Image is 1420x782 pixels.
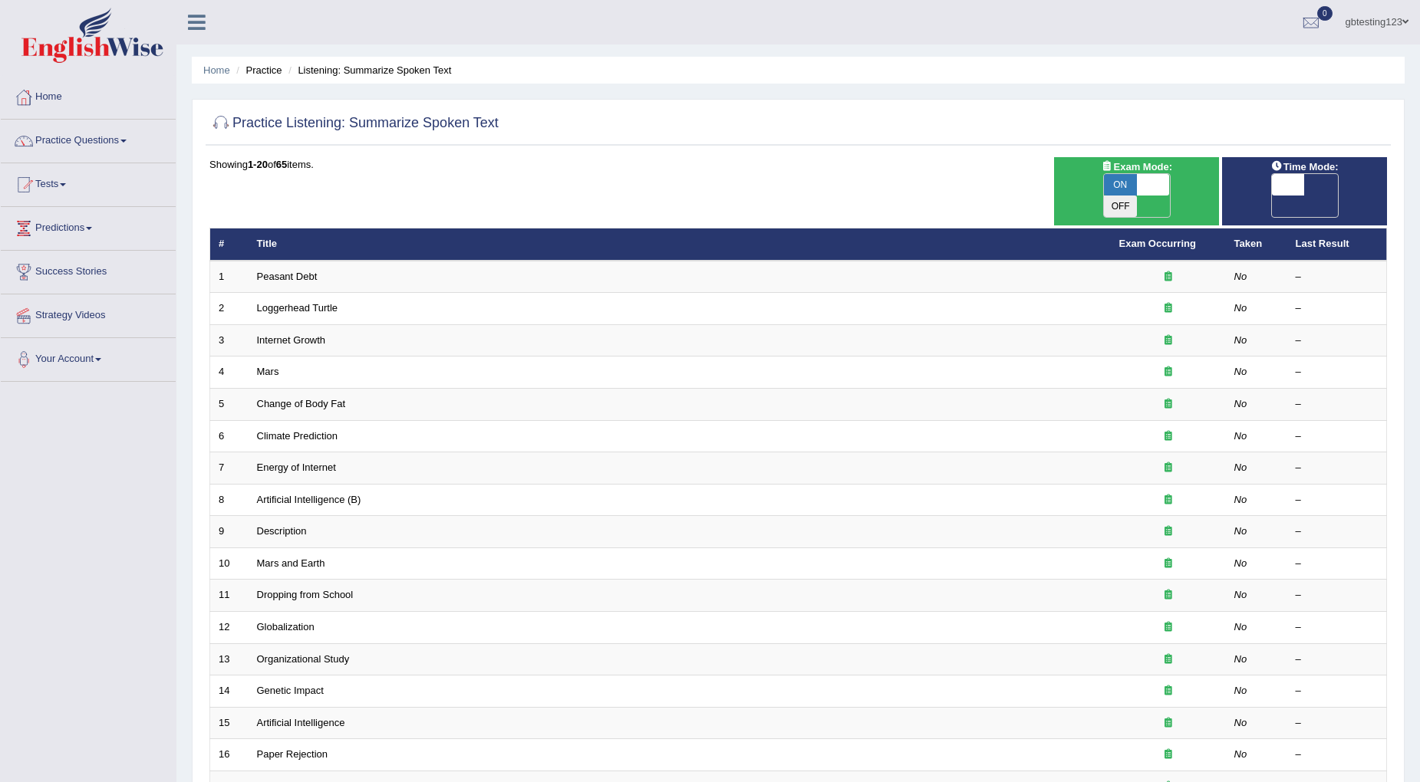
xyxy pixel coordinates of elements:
th: Title [249,228,1111,261]
div: – [1296,652,1379,667]
li: Practice [232,63,282,77]
a: Dropping from School [257,589,354,600]
div: – [1296,557,1379,571]
a: Loggerhead Turtle [257,302,338,314]
div: Exam occurring question [1119,588,1217,603]
div: Exam occurring question [1119,620,1217,635]
a: Your Account [1,338,176,376]
div: Exam occurring question [1119,747,1217,762]
em: No [1234,589,1247,600]
td: 14 [210,675,249,708]
em: No [1234,334,1247,346]
div: – [1296,716,1379,731]
div: – [1296,270,1379,284]
div: Exam occurring question [1119,461,1217,475]
a: Description [257,525,307,537]
td: 10 [210,547,249,580]
em: No [1234,557,1247,569]
em: No [1234,302,1247,314]
td: 12 [210,611,249,643]
h2: Practice Listening: Summarize Spoken Text [209,112,499,135]
span: Exam Mode: [1095,159,1178,175]
td: 13 [210,643,249,675]
a: Climate Prediction [257,430,338,442]
a: Home [1,76,176,114]
a: Exam Occurring [1119,238,1196,249]
div: Show exams occurring in exams [1054,157,1219,225]
a: Internet Growth [257,334,326,346]
td: 6 [210,420,249,452]
em: No [1234,366,1247,377]
em: No [1234,462,1247,473]
td: 8 [210,484,249,516]
td: 5 [210,389,249,421]
span: ON [1104,174,1137,195]
a: Practice Questions [1,120,176,158]
th: # [210,228,249,261]
a: Artificial Intelligence (B) [257,494,361,505]
a: Mars and Earth [257,557,325,569]
div: – [1296,747,1379,762]
div: Exam occurring question [1119,365,1217,379]
td: 16 [210,739,249,771]
div: Exam occurring question [1119,684,1217,698]
div: – [1296,524,1379,539]
div: Exam occurring question [1119,524,1217,539]
th: Last Result [1287,228,1387,261]
a: Tests [1,163,176,202]
td: 9 [210,516,249,548]
a: Organizational Study [257,653,350,665]
div: Exam occurring question [1119,493,1217,508]
span: 0 [1317,6,1333,21]
em: No [1234,271,1247,282]
em: No [1234,430,1247,442]
a: Change of Body Fat [257,398,346,409]
b: 65 [276,159,287,170]
div: Exam occurring question [1119,301,1217,316]
a: Predictions [1,207,176,245]
div: Exam occurring question [1119,652,1217,667]
div: – [1296,684,1379,698]
a: Globalization [257,621,315,632]
div: – [1296,365,1379,379]
em: No [1234,685,1247,696]
span: Time Mode: [1265,159,1345,175]
th: Taken [1226,228,1287,261]
td: 2 [210,293,249,325]
span: OFF [1104,195,1137,217]
div: – [1296,301,1379,316]
td: 15 [210,707,249,739]
td: 7 [210,452,249,485]
div: – [1296,333,1379,348]
div: Showing of items. [209,157,1387,172]
div: – [1296,429,1379,444]
a: Mars [257,366,279,377]
a: Artificial Intelligence [257,717,345,728]
a: Peasant Debt [257,271,318,282]
a: Paper Rejection [257,748,328,760]
div: Exam occurring question [1119,716,1217,731]
td: 1 [210,261,249,293]
div: – [1296,588,1379,603]
b: 1-20 [248,159,268,170]
a: Success Stories [1,251,176,289]
td: 11 [210,580,249,612]
td: 3 [210,324,249,356]
a: Energy of Internet [257,462,336,473]
em: No [1234,525,1247,537]
a: Home [203,64,230,76]
em: No [1234,717,1247,728]
div: Exam occurring question [1119,397,1217,412]
a: Genetic Impact [257,685,324,696]
li: Listening: Summarize Spoken Text [285,63,451,77]
em: No [1234,494,1247,505]
td: 4 [210,356,249,389]
em: No [1234,748,1247,760]
div: Exam occurring question [1119,270,1217,284]
div: – [1296,493,1379,508]
div: – [1296,620,1379,635]
em: No [1234,621,1247,632]
a: Strategy Videos [1,294,176,333]
div: – [1296,397,1379,412]
div: Exam occurring question [1119,557,1217,571]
